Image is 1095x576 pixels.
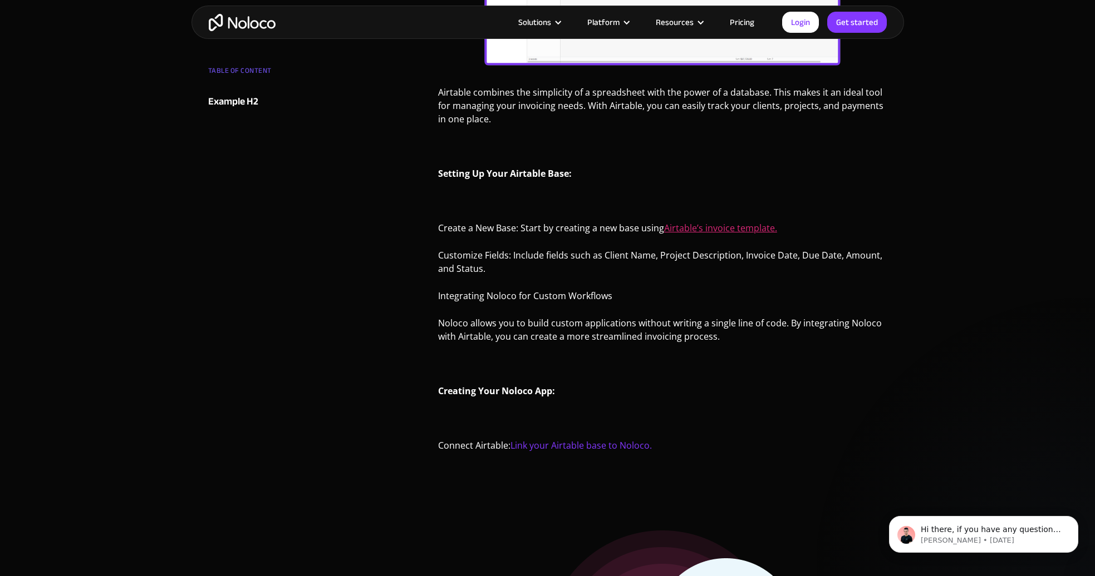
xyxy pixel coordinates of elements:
a: Airtable’s invoice template. [664,222,777,234]
div: Solutions [518,15,551,29]
div: Example H2 [208,93,258,110]
p: Create a New Base: Start by creating a new base using [438,221,887,243]
p: ‍ [438,140,887,161]
strong: Creating Your Noloco App: [438,385,555,397]
div: Solutions [504,15,573,29]
div: Resources [642,15,716,29]
iframe: Intercom notifications message [872,493,1095,570]
p: ‍ [438,411,887,433]
div: Resources [656,15,694,29]
a: Login [782,12,819,33]
a: Pricing [716,15,768,29]
strong: Setting Up Your Airtable Base: [438,167,572,180]
p: Integrating Noloco for Custom Workflows [438,289,887,311]
p: Noloco allows you to build custom applications without writing a single line of code. By integrat... [438,316,887,351]
a: home [209,14,276,31]
div: TABLE OF CONTENT [208,62,343,85]
div: Platform [587,15,620,29]
p: Airtable combines the simplicity of a spreadsheet with the power of a database. This makes it an ... [438,86,887,134]
p: ‍ [438,194,887,216]
a: Get started [827,12,887,33]
p: Connect Airtable: [438,439,887,460]
div: Platform [573,15,642,29]
a: Link your Airtable base to Noloco. [510,439,652,451]
p: Customize Fields: Include fields such as Client Name, Project Description, Invoice Date, Due Date... [438,249,887,284]
p: ‍ [438,357,887,379]
a: Example H2 [208,93,343,110]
